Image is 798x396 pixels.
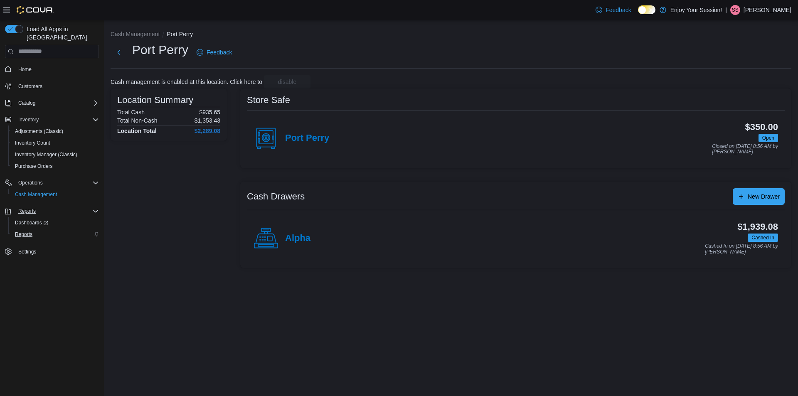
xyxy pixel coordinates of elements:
[15,231,32,238] span: Reports
[12,229,99,239] span: Reports
[12,189,60,199] a: Cash Management
[730,5,740,15] div: Sabrina Shaw
[2,97,102,109] button: Catalog
[111,30,791,40] nav: An example of EuiBreadcrumbs
[705,244,778,255] p: Cashed In on [DATE] 8:56 AM by [PERSON_NAME]
[748,192,780,201] span: New Drawer
[12,229,36,239] a: Reports
[247,192,305,202] h3: Cash Drawers
[18,208,36,214] span: Reports
[15,246,99,256] span: Settings
[199,109,220,116] p: $935.65
[748,234,778,242] span: Cashed In
[15,206,99,216] span: Reports
[8,125,102,137] button: Adjustments (Classic)
[12,218,99,228] span: Dashboards
[15,163,53,170] span: Purchase Orders
[12,150,81,160] a: Inventory Manager (Classic)
[745,122,778,132] h3: $350.00
[12,138,54,148] a: Inventory Count
[8,229,102,240] button: Reports
[5,60,99,279] nav: Complex example
[18,66,32,73] span: Home
[117,95,193,105] h3: Location Summary
[712,144,778,155] p: Closed on [DATE] 8:56 AM by [PERSON_NAME]
[15,98,39,108] button: Catalog
[207,48,232,57] span: Feedback
[638,5,655,14] input: Dark Mode
[8,189,102,200] button: Cash Management
[247,95,290,105] h3: Store Safe
[12,161,99,171] span: Purchase Orders
[15,81,46,91] a: Customers
[15,115,99,125] span: Inventory
[12,189,99,199] span: Cash Management
[744,5,791,15] p: [PERSON_NAME]
[2,205,102,217] button: Reports
[12,126,66,136] a: Adjustments (Classic)
[193,44,235,61] a: Feedback
[17,6,54,14] img: Cova
[2,245,102,257] button: Settings
[15,178,46,188] button: Operations
[732,5,739,15] span: SS
[195,128,220,134] h4: $2,289.08
[285,233,310,244] h4: Alpha
[2,177,102,189] button: Operations
[15,115,42,125] button: Inventory
[8,149,102,160] button: Inventory Manager (Classic)
[15,140,50,146] span: Inventory Count
[18,180,43,186] span: Operations
[592,2,634,18] a: Feedback
[2,114,102,125] button: Inventory
[12,150,99,160] span: Inventory Manager (Classic)
[751,234,774,241] span: Cashed In
[167,31,193,37] button: Port Perry
[8,217,102,229] a: Dashboards
[132,42,188,58] h1: Port Perry
[15,191,57,198] span: Cash Management
[670,5,722,15] p: Enjoy Your Session!
[15,64,35,74] a: Home
[12,218,52,228] a: Dashboards
[15,178,99,188] span: Operations
[8,160,102,172] button: Purchase Orders
[111,44,127,61] button: Next
[117,109,145,116] h6: Total Cash
[18,100,35,106] span: Catalog
[15,128,63,135] span: Adjustments (Classic)
[2,80,102,92] button: Customers
[15,206,39,216] button: Reports
[8,137,102,149] button: Inventory Count
[18,83,42,90] span: Customers
[264,75,310,89] button: disable
[117,117,158,124] h6: Total Non-Cash
[15,247,39,257] a: Settings
[18,248,36,255] span: Settings
[12,138,99,148] span: Inventory Count
[23,25,99,42] span: Load All Apps in [GEOGRAPHIC_DATA]
[12,161,56,171] a: Purchase Orders
[15,98,99,108] span: Catalog
[2,63,102,75] button: Home
[195,117,220,124] p: $1,353.43
[725,5,727,15] p: |
[733,188,785,205] button: New Drawer
[606,6,631,14] span: Feedback
[111,31,160,37] button: Cash Management
[15,219,48,226] span: Dashboards
[15,64,99,74] span: Home
[737,222,778,232] h3: $1,939.08
[12,126,99,136] span: Adjustments (Classic)
[15,151,77,158] span: Inventory Manager (Classic)
[18,116,39,123] span: Inventory
[117,128,157,134] h4: Location Total
[762,134,774,142] span: Open
[111,79,262,85] p: Cash management is enabled at this location. Click here to
[285,133,329,144] h4: Port Perry
[759,134,778,142] span: Open
[278,78,296,86] span: disable
[15,81,99,91] span: Customers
